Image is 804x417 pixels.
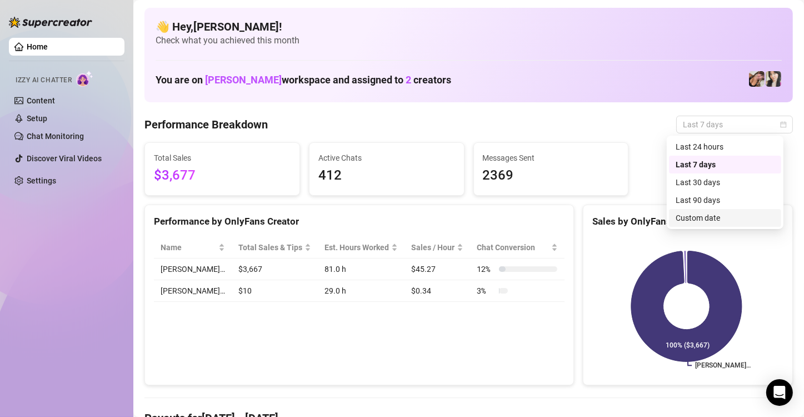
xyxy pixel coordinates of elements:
div: Est. Hours Worked [324,241,389,254]
th: Total Sales & Tips [232,237,318,259]
span: Total Sales & Tips [238,241,302,254]
span: Sales / Hour [411,241,455,254]
div: Last 7 days [676,158,775,171]
a: Discover Viral Videos [27,154,102,163]
th: Chat Conversion [470,237,564,259]
span: Check what you achieved this month [156,34,782,47]
div: Last 24 hours [676,141,775,153]
span: Name [161,241,216,254]
a: Chat Monitoring [27,132,84,141]
td: $0.34 [405,280,470,302]
th: Sales / Hour [405,237,470,259]
div: Last 90 days [676,194,775,206]
h1: You are on workspace and assigned to creators [156,74,451,86]
span: Izzy AI Chatter [16,75,72,86]
td: 29.0 h [318,280,405,302]
span: [PERSON_NAME] [205,74,282,86]
span: $3,677 [154,165,291,186]
th: Name [154,237,232,259]
span: Last 7 days [683,116,786,133]
span: Messages Sent [483,152,620,164]
div: Sales by OnlyFans Creator [592,214,783,229]
span: 12 % [477,263,495,275]
div: Last 30 days [669,173,781,191]
span: Active Chats [318,152,455,164]
span: Chat Conversion [477,241,548,254]
div: Performance by OnlyFans Creator [154,214,565,229]
img: Christina [749,71,765,87]
div: Custom date [676,212,775,224]
span: 2 [406,74,411,86]
td: [PERSON_NAME]… [154,280,232,302]
img: Christina [766,71,781,87]
a: Settings [27,176,56,185]
div: Last 24 hours [669,138,781,156]
text: [PERSON_NAME]… [695,362,751,370]
a: Home [27,42,48,51]
a: Content [27,96,55,105]
span: calendar [780,121,787,128]
a: Setup [27,114,47,123]
div: Custom date [669,209,781,227]
td: $45.27 [405,259,470,280]
td: [PERSON_NAME]… [154,259,232,280]
td: $10 [232,280,318,302]
div: Last 7 days [669,156,781,173]
div: Open Intercom Messenger [766,379,793,406]
h4: 👋 Hey, [PERSON_NAME] ! [156,19,782,34]
h4: Performance Breakdown [144,117,268,132]
span: 3 % [477,285,495,297]
img: AI Chatter [76,71,93,87]
td: 81.0 h [318,259,405,280]
span: Total Sales [154,152,291,164]
span: 2369 [483,165,620,186]
span: 412 [318,165,455,186]
img: logo-BBDzfeDw.svg [9,17,92,28]
td: $3,667 [232,259,318,280]
div: Last 30 days [676,176,775,188]
div: Last 90 days [669,191,781,209]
